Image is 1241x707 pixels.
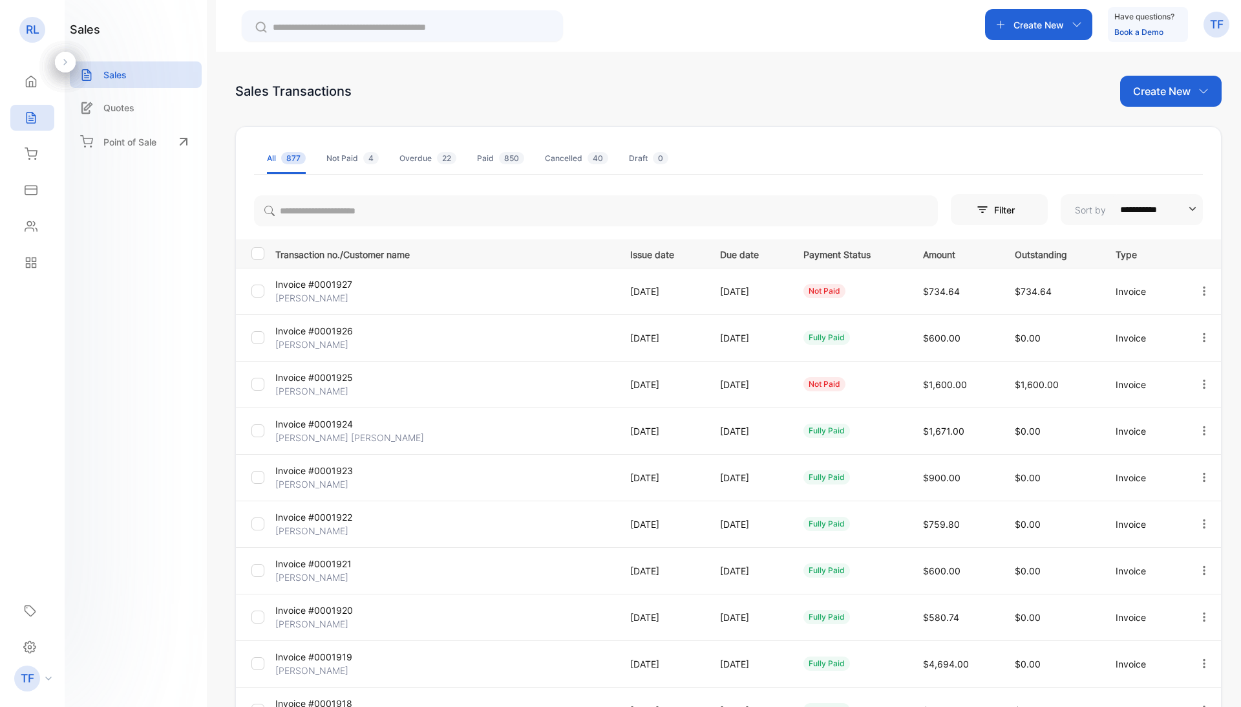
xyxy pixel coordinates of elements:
p: Sales [103,68,127,82]
p: [PERSON_NAME] [275,477,388,491]
div: Sales Transactions [235,82,352,101]
span: $0.00 [1015,658,1041,669]
p: Issue date [630,245,694,261]
p: Invoice [1116,564,1171,578]
div: not paid [803,377,845,391]
p: [PERSON_NAME] [275,338,388,351]
p: Transaction no./Customer name [275,245,614,261]
p: Invoice [1116,611,1171,624]
span: $600.00 [923,332,960,343]
p: Invoice #0001920 [275,604,388,617]
p: Invoice #0001919 [275,650,388,664]
div: Overdue [399,153,456,164]
a: Sales [70,61,202,88]
span: $1,600.00 [923,379,967,390]
p: Invoice #0001921 [275,557,388,571]
span: 22 [437,152,456,164]
p: Invoice #0001927 [275,277,388,291]
span: $0.00 [1015,612,1041,623]
p: [PERSON_NAME] [275,571,388,584]
p: [DATE] [720,657,777,671]
p: [DATE] [720,611,777,624]
p: Invoice [1116,424,1171,438]
p: [DATE] [720,378,777,391]
p: [PERSON_NAME] [275,291,388,305]
p: [DATE] [720,564,777,578]
div: fully paid [803,331,850,345]
p: Invoice [1116,285,1171,298]
div: Cancelled [545,153,608,164]
p: TF [1210,16,1224,33]
p: Create New [1013,18,1064,32]
p: Invoice [1116,471,1171,484]
div: fully paid [803,470,850,484]
div: not paid [803,284,845,298]
span: $4,694.00 [923,658,969,669]
button: Sort by [1061,194,1203,225]
span: $1,600.00 [1015,379,1059,390]
p: Amount [923,245,989,261]
span: 850 [499,152,524,164]
span: 0 [653,152,668,164]
p: Create New [1133,83,1191,99]
div: fully paid [803,563,850,578]
p: Quotes [103,101,134,114]
span: $759.80 [923,519,960,530]
span: $600.00 [923,565,960,576]
p: Invoice #0001925 [275,371,388,384]
p: Invoice #0001926 [275,324,388,338]
a: Quotes [70,94,202,121]
div: Paid [477,153,524,164]
p: [DATE] [720,517,777,531]
p: [DATE] [630,611,694,624]
p: RL [26,21,39,38]
p: Invoice #0001923 [275,464,388,477]
div: Draft [629,153,668,164]
span: $734.64 [1015,286,1052,297]
p: Invoice [1116,378,1171,391]
p: [PERSON_NAME] [275,664,388,677]
span: $0.00 [1015,426,1041,437]
p: Sort by [1075,203,1106,217]
p: Invoice #0001922 [275,510,388,524]
span: $1,671.00 [923,426,964,437]
p: [DATE] [630,424,694,438]
p: [DATE] [630,471,694,484]
p: [DATE] [720,424,777,438]
div: fully paid [803,657,850,671]
div: All [267,153,306,164]
span: $0.00 [1015,332,1041,343]
button: Create New [985,9,1092,40]
h1: sales [70,21,100,38]
p: Invoice #0001924 [275,417,388,431]
span: $0.00 [1015,519,1041,530]
span: 4 [363,152,379,164]
p: [DATE] [630,331,694,345]
span: 40 [588,152,608,164]
p: Invoice [1116,331,1171,345]
div: fully paid [803,424,850,438]
p: [PERSON_NAME] [275,384,388,398]
p: TF [21,670,34,687]
span: $900.00 [923,472,960,483]
span: $0.00 [1015,565,1041,576]
p: [DATE] [720,331,777,345]
p: [PERSON_NAME] [275,524,388,538]
span: $734.64 [923,286,960,297]
p: [PERSON_NAME] [275,617,388,631]
div: Not Paid [326,153,379,164]
p: [DATE] [720,471,777,484]
p: [DATE] [720,285,777,298]
p: Point of Sale [103,135,156,149]
p: [DATE] [630,517,694,531]
p: Invoice [1116,657,1171,671]
a: Point of Sale [70,127,202,156]
button: Create New [1120,76,1222,107]
div: fully paid [803,610,850,624]
p: [DATE] [630,378,694,391]
p: [DATE] [630,657,694,671]
p: Payment Status [803,245,896,261]
span: $580.74 [923,612,959,623]
p: Outstanding [1015,245,1088,261]
p: Have questions? [1114,10,1174,23]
